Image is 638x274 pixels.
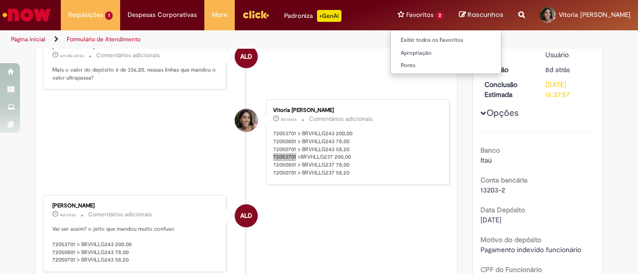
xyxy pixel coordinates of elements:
p: Mais o valor do depósito é de 336,20, nessas linhas que mandou o valor ultrapassa? [52,66,218,82]
span: 2 [436,11,444,20]
div: Andressa Luiza Da Silva [235,45,258,68]
time: 26/08/2025 08:40:44 [60,212,76,218]
p: +GenAi [317,10,341,22]
span: Rascunhos [468,10,503,19]
a: Rascunhos [459,10,503,20]
time: 28/08/2025 09:07:42 [60,53,84,59]
small: Comentários adicionais [309,115,373,123]
div: Vitoria Cavalcante Cardoso [235,109,258,132]
span: 8d atrás [545,65,570,74]
time: 21/08/2025 10:08:07 [545,65,570,74]
ul: Trilhas de página [7,30,418,49]
small: Comentários adicionais [96,51,160,60]
span: Despesas Corporativas [128,10,197,20]
span: Pagamento indevido funcionário [480,245,581,254]
span: Requisições [68,10,103,20]
span: 4d atrás [60,212,76,218]
span: 13203-2 [480,185,505,194]
span: 1 [105,11,113,20]
span: [DATE] [480,215,501,224]
span: um dia atrás [60,53,84,59]
b: Banco [480,146,500,155]
dt: Conclusão Estimada [477,80,538,99]
span: More [212,10,227,20]
div: Padroniza [284,10,341,22]
b: Conta bancária [480,176,527,184]
span: ALD [240,45,252,69]
time: 26/08/2025 09:03:38 [281,116,297,122]
span: ALD [240,204,252,228]
ul: Favoritos [390,30,501,74]
b: Motivo do depósito [480,235,541,244]
img: click_logo_yellow_360x200.png [242,7,269,22]
b: Data Depósito [480,205,525,214]
a: Ponto [391,60,501,71]
p: Vai ser assim? o jeito que mandou muito confuso 72053701 > BRVHLLG243 200,00 72050801 > BRVHLLG24... [52,225,218,265]
dt: Criação [477,65,538,75]
span: Vitoria [PERSON_NAME] [559,10,631,19]
span: Itaú [480,156,492,165]
p: 72053701 > BRVHLLG243 200,00 72050801 > BRVHLLG243 78,00 72050701 > BRVHLLG243 58,20 72053701 >BR... [273,130,439,177]
img: ServiceNow [1,5,52,25]
span: 4d atrás [281,116,297,122]
span: Favoritos [406,10,434,20]
div: [PERSON_NAME] [52,203,218,209]
b: CPF do Funcionário [480,265,542,274]
div: Andressa Luiza Da Silva [235,204,258,227]
div: Vitoria [PERSON_NAME] [273,107,439,113]
small: Comentários adicionais [88,210,152,219]
div: [DATE] 16:37:57 [545,80,592,99]
div: Pendente Usuário [545,40,592,60]
a: Exibir todos os Favoritos [391,35,501,46]
a: Apropriação [391,48,501,59]
a: Página inicial [11,35,45,43]
div: 21/08/2025 10:08:07 [545,65,592,75]
a: Formulário de Atendimento [67,35,141,43]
